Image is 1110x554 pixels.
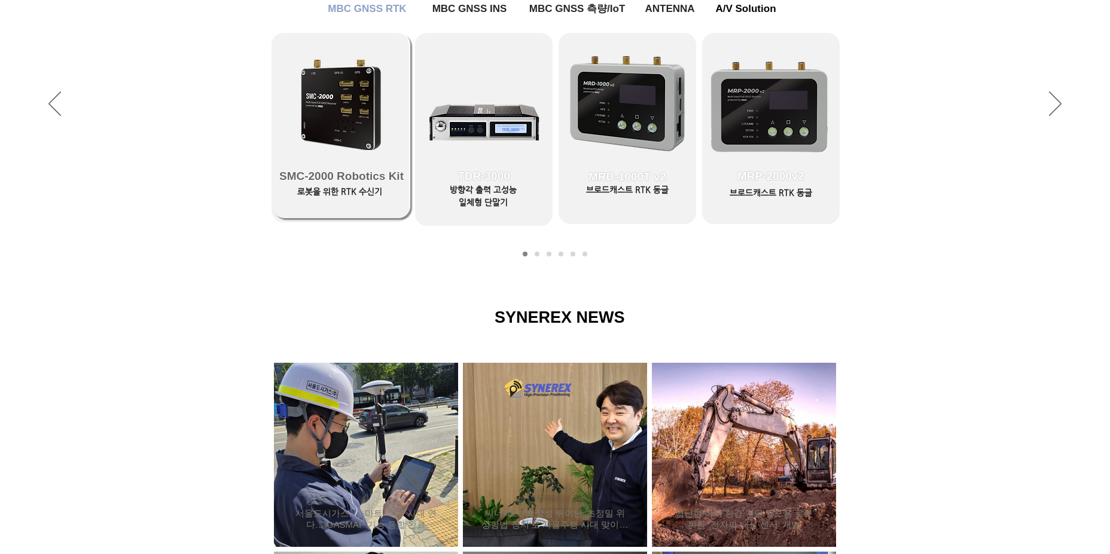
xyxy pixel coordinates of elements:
[588,170,666,183] span: MRD-1000T v2
[737,170,804,183] span: MRP-2000v2
[495,308,625,326] span: SYNEREX NEWS
[559,33,696,219] a: MRD-1000T v2
[1049,91,1062,118] button: 다음
[458,170,510,183] span: TDR-3000
[645,3,694,15] span: ANTENNA
[415,33,553,218] a: TDR-3000
[292,507,440,531] a: 서울도시가스, ‘스마트 측량’ 시대 연다… GASMAP 기능 통합 완료
[279,170,404,183] span: SMC-2000 Robotics Kit
[273,33,410,218] a: SMC-2000 Robotics Kit
[432,3,507,15] span: MBC GNSS INS
[519,252,591,256] nav: 슬라이드
[583,252,587,256] a: A/V Solution
[535,252,539,256] a: MBC GNSS RTK2
[547,252,551,256] a: MBC GNSS INS
[48,91,61,118] button: 이전
[571,252,575,256] a: ANTENNA
[702,33,840,218] a: MRP-2000v2
[559,252,563,256] a: MBC GNSS 측량/IoT
[328,3,406,15] span: MBC GNSS RTK
[529,2,626,16] span: MBC GNSS 측량/IoT
[715,3,776,15] span: A/V Solution
[972,503,1110,554] iframe: Wix Chat
[481,507,629,531] a: 씨너렉스 “확장성 뛰어난 ‘초정밀 위성항법 장치’로 자율주행 시대 맞이할 것”
[523,252,527,256] a: MBC GNSS RTK1
[670,507,818,531] a: 험난한 야외 환경 견딜 필드용 로봇 위한 ‘전자파 내성 센서’ 개발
